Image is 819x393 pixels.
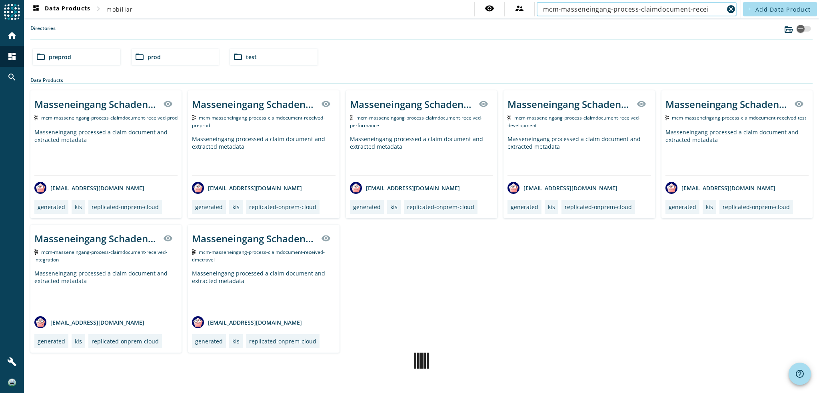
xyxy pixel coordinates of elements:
div: Masseneingang processed a claim document and extracted metadata [350,135,493,176]
span: Kafka Topic: mcm-masseneingang-process-claimdocument-received-preprod [192,114,325,129]
img: Kafka Topic: mcm-masseneingang-process-claimdocument-received-preprod [192,115,196,120]
div: Masseneingang Schaden-Dokument erhalten [34,98,158,111]
div: Masseneingang processed a claim document and extracted metadata [34,128,178,176]
button: Add Data Product [743,2,817,16]
div: kis [232,337,240,345]
div: Masseneingang Schaden-Dokument erhalten [192,232,316,245]
div: Masseneingang processed a claim document and extracted metadata [192,135,335,176]
div: kis [390,203,398,211]
div: Masseneingang processed a claim document and extracted metadata [192,269,335,310]
mat-icon: add [748,7,752,11]
div: replicated-onprem-cloud [407,203,474,211]
mat-icon: visibility [163,233,173,243]
div: Masseneingang Schaden-Dokument erhalten [350,98,474,111]
div: generated [195,203,223,211]
div: Masseneingang processed a claim document and extracted metadata [34,269,178,310]
img: avatar [34,316,46,328]
div: Masseneingang Schaden-Dokument erhalten [665,98,789,111]
div: Masseneingang Schaden-Dokument erhalten [34,232,158,245]
img: Kafka Topic: mcm-masseneingang-process-claimdocument-received-test [665,115,669,120]
mat-icon: dashboard [7,52,17,61]
img: Kafka Topic: mcm-masseneingang-process-claimdocument-received-integration [34,249,38,255]
img: 7d8f07496eb6c71a228eaac28f4573d5 [8,379,16,387]
div: replicated-onprem-cloud [723,203,790,211]
span: Add Data Product [755,6,811,13]
div: replicated-onprem-cloud [565,203,632,211]
div: Masseneingang processed a claim document and extracted metadata [507,135,651,176]
div: kis [232,203,240,211]
div: [EMAIL_ADDRESS][DOMAIN_NAME] [192,316,302,328]
mat-icon: supervisor_account [515,4,524,13]
mat-icon: search [7,72,17,82]
div: kis [75,337,82,345]
img: avatar [34,182,46,194]
mat-icon: folder_open [135,52,144,62]
mat-icon: visibility [637,99,646,109]
div: [EMAIL_ADDRESS][DOMAIN_NAME] [192,182,302,194]
mat-icon: folder_open [36,52,46,62]
span: Kafka Topic: mcm-masseneingang-process-claimdocument-received-timetravel [192,249,325,263]
div: Data Products [30,77,813,84]
button: mobiliar [103,2,136,16]
mat-icon: build [7,357,17,367]
mat-icon: visibility [321,99,331,109]
div: replicated-onprem-cloud [92,337,159,345]
span: Kafka Topic: mcm-masseneingang-process-claimdocument-received-integration [34,249,167,263]
div: Masseneingang Schaden-Dokument erhalten [192,98,316,111]
img: avatar [192,182,204,194]
div: generated [38,337,65,345]
div: Masseneingang Schaden-Dokument erhalten [507,98,631,111]
div: [EMAIL_ADDRESS][DOMAIN_NAME] [507,182,617,194]
mat-icon: visibility [321,233,331,243]
img: avatar [350,182,362,194]
button: Clear [725,4,737,15]
div: [EMAIL_ADDRESS][DOMAIN_NAME] [34,182,144,194]
mat-icon: visibility [163,99,173,109]
div: [EMAIL_ADDRESS][DOMAIN_NAME] [665,182,775,194]
span: preprod [49,53,71,61]
img: avatar [665,182,677,194]
img: avatar [192,316,204,328]
div: [EMAIL_ADDRESS][DOMAIN_NAME] [350,182,460,194]
div: kis [75,203,82,211]
span: test [246,53,257,61]
button: Data Products [28,2,94,16]
mat-icon: visibility [794,99,804,109]
img: Kafka Topic: mcm-masseneingang-process-claimdocument-received-prod [34,115,38,120]
img: spoud-logo.svg [4,4,20,20]
div: generated [38,203,65,211]
span: prod [148,53,161,61]
mat-icon: visibility [485,4,494,13]
span: Kafka Topic: mcm-masseneingang-process-claimdocument-received-development [507,114,640,129]
label: Directories [30,25,56,40]
img: avatar [507,182,519,194]
img: Kafka Topic: mcm-masseneingang-process-claimdocument-received-timetravel [192,249,196,255]
mat-icon: dashboard [31,4,41,14]
mat-icon: help_outline [795,369,805,379]
div: generated [195,337,223,345]
mat-icon: chevron_right [94,4,103,14]
div: generated [511,203,538,211]
mat-icon: home [7,31,17,40]
span: mobiliar [106,6,133,13]
div: replicated-onprem-cloud [92,203,159,211]
span: Kafka Topic: mcm-masseneingang-process-claimdocument-received-performance [350,114,483,129]
div: generated [669,203,696,211]
input: Search (% or * for wildcards) [543,4,724,14]
mat-icon: visibility [479,99,488,109]
div: [EMAIL_ADDRESS][DOMAIN_NAME] [34,316,144,328]
span: Kafka Topic: mcm-masseneingang-process-claimdocument-received-test [672,114,806,121]
div: kis [706,203,713,211]
div: Masseneingang processed a claim document and extracted metadata [665,128,809,176]
img: Kafka Topic: mcm-masseneingang-process-claimdocument-received-development [507,115,511,120]
div: kis [548,203,555,211]
mat-icon: folder_open [233,52,243,62]
mat-icon: cancel [726,4,736,14]
span: Data Products [31,4,90,14]
div: replicated-onprem-cloud [249,337,316,345]
span: Kafka Topic: mcm-masseneingang-process-claimdocument-received-prod [41,114,178,121]
div: generated [353,203,381,211]
img: Kafka Topic: mcm-masseneingang-process-claimdocument-received-performance [350,115,354,120]
div: replicated-onprem-cloud [249,203,316,211]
